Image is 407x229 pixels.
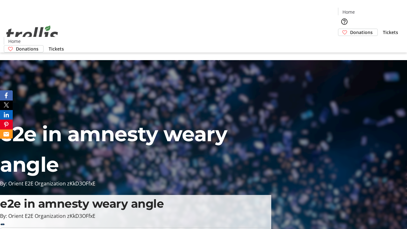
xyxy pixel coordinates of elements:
[4,38,24,45] a: Home
[378,29,403,36] a: Tickets
[44,45,69,52] a: Tickets
[338,9,359,15] a: Home
[350,29,373,36] span: Donations
[16,45,38,52] span: Donations
[338,29,378,36] a: Donations
[4,18,60,50] img: Orient E2E Organization zKkD3OFfxE's Logo
[342,9,355,15] span: Home
[8,38,21,45] span: Home
[4,45,44,52] a: Donations
[383,29,398,36] span: Tickets
[338,36,351,49] button: Cart
[338,15,351,28] button: Help
[49,45,64,52] span: Tickets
